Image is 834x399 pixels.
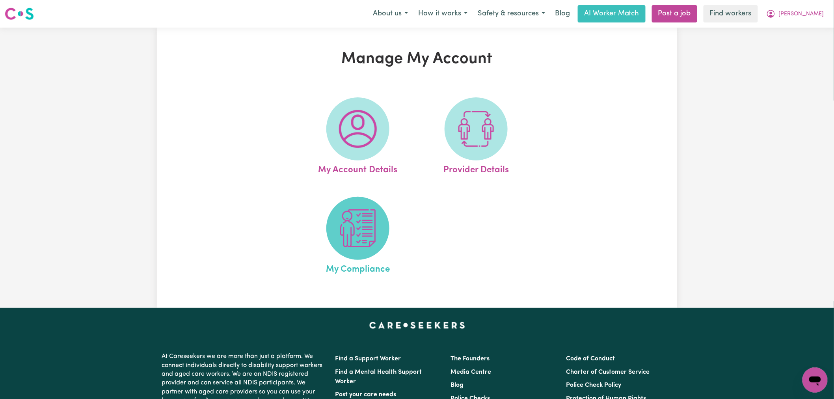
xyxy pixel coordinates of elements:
button: How it works [413,6,473,22]
button: About us [368,6,413,22]
a: Post your care needs [335,392,396,398]
a: Find a Support Worker [335,356,401,362]
a: My Compliance [301,197,415,276]
a: Provider Details [419,97,533,177]
a: Police Check Policy [566,382,622,388]
a: Careseekers home page [369,322,465,328]
a: Find a Mental Health Support Worker [335,369,422,385]
a: Blog [451,382,464,388]
a: The Founders [451,356,490,362]
img: Careseekers logo [5,7,34,21]
span: My Account Details [318,160,397,177]
span: [PERSON_NAME] [779,10,824,19]
a: Find workers [704,5,758,22]
a: AI Worker Match [578,5,646,22]
button: My Account [761,6,829,22]
a: Careseekers logo [5,5,34,23]
span: My Compliance [326,260,390,276]
a: Media Centre [451,369,491,375]
h1: Manage My Account [248,50,586,69]
a: My Account Details [301,97,415,177]
button: Safety & resources [473,6,550,22]
a: Code of Conduct [566,356,615,362]
iframe: Button to launch messaging window [802,367,828,393]
a: Charter of Customer Service [566,369,650,375]
a: Blog [550,5,575,22]
a: Post a job [652,5,697,22]
span: Provider Details [443,160,509,177]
